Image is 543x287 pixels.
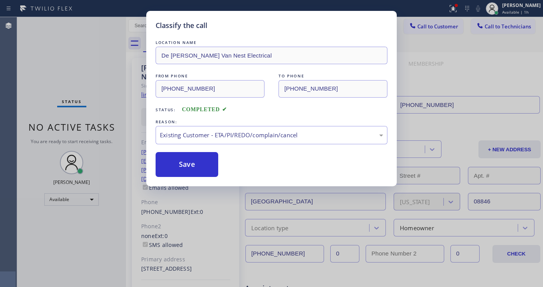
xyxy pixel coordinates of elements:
button: Save [156,152,218,177]
div: Existing Customer - ETA/PI/REDO/complain/cancel [160,131,383,140]
span: Status: [156,107,176,112]
div: LOCATION NAME [156,38,387,47]
div: REASON: [156,118,387,126]
input: To phone [279,80,387,98]
div: FROM PHONE [156,72,264,80]
input: From phone [156,80,264,98]
div: TO PHONE [279,72,387,80]
h5: Classify the call [156,20,207,31]
span: COMPLETED [182,107,227,112]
